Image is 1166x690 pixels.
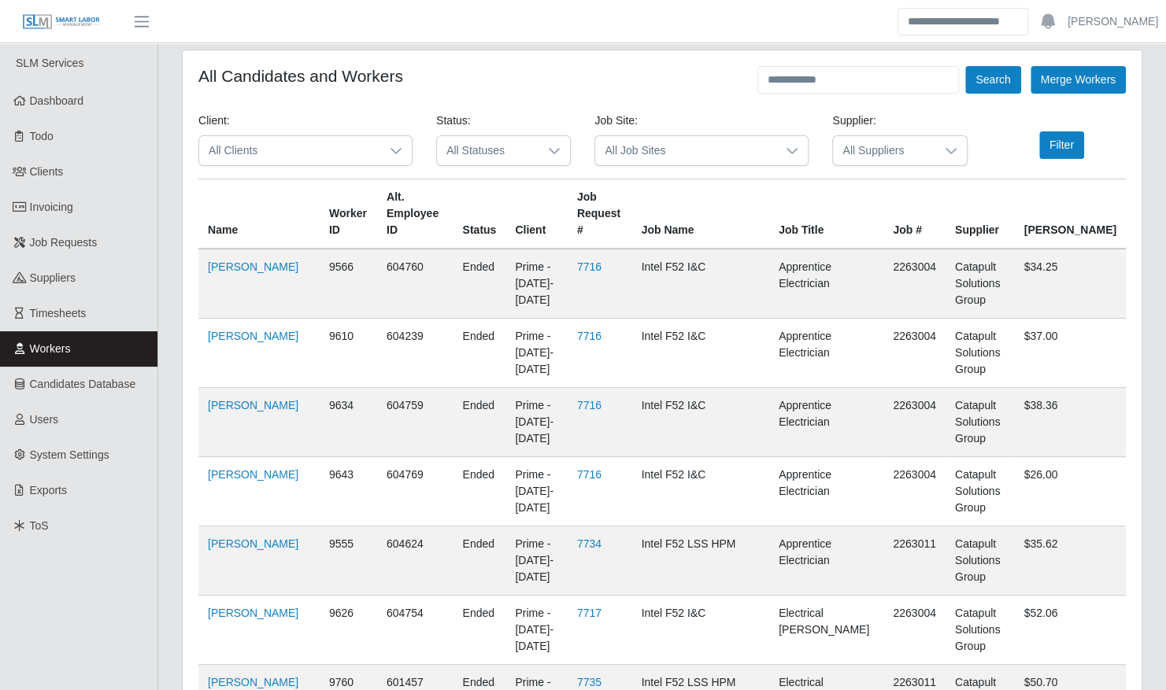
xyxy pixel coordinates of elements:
td: 604759 [377,388,453,457]
a: [PERSON_NAME] [208,676,298,688]
td: 2263004 [883,319,946,388]
span: SLM Services [16,57,83,69]
label: Client: [198,113,230,129]
td: Apprentice Electrician [769,526,883,596]
th: [PERSON_NAME] [1014,179,1126,249]
th: Alt. Employee ID [377,179,453,249]
td: Prime - [DATE]-[DATE] [505,388,567,457]
span: Workers [30,342,71,355]
th: Job Name [631,179,768,249]
td: 9555 [320,526,377,596]
a: 7734 [577,537,602,550]
td: Intel F52 I&C [631,388,768,457]
button: Filter [1039,131,1084,159]
span: All Statuses [437,136,539,165]
img: SLM Logo [22,13,101,31]
a: 7735 [577,676,602,688]
span: Exports [30,484,67,496]
td: ended [453,457,505,526]
td: $35.62 [1014,526,1126,596]
td: 2263004 [883,596,946,665]
td: Intel F52 I&C [631,249,768,319]
th: Worker ID [320,179,377,249]
td: 2263004 [883,249,946,319]
td: Catapult Solutions Group [946,388,1015,457]
td: ended [453,249,505,319]
td: 9610 [320,319,377,388]
span: Clients [30,165,64,178]
td: Intel F52 LSS HPM [631,526,768,596]
input: Search [898,8,1028,35]
th: Name [198,179,320,249]
td: Prime - [DATE]-[DATE] [505,526,567,596]
span: System Settings [30,448,109,461]
td: 604239 [377,319,453,388]
td: 2263004 [883,457,946,526]
td: ended [453,319,505,388]
td: Intel F52 I&C [631,319,768,388]
td: Apprentice Electrician [769,457,883,526]
td: Intel F52 I&C [631,596,768,665]
span: Todo [30,130,54,142]
td: Apprentice Electrician [769,249,883,319]
td: $52.06 [1014,596,1126,665]
th: Job # [883,179,946,249]
td: Apprentice Electrician [769,388,883,457]
span: Invoicing [30,201,73,213]
td: 9566 [320,249,377,319]
a: 7716 [577,260,602,273]
td: 2263004 [883,388,946,457]
a: [PERSON_NAME] [1068,13,1158,30]
span: ToS [30,519,49,532]
a: [PERSON_NAME] [208,330,298,342]
td: Prime - [DATE]-[DATE] [505,457,567,526]
span: All Job Sites [595,136,776,165]
td: Electrical [PERSON_NAME] [769,596,883,665]
a: [PERSON_NAME] [208,607,298,619]
span: All Clients [199,136,380,165]
td: Catapult Solutions Group [946,457,1015,526]
label: Status: [436,113,471,129]
td: Intel F52 I&C [631,457,768,526]
button: Merge Workers [1031,66,1126,94]
a: [PERSON_NAME] [208,399,298,411]
a: [PERSON_NAME] [208,537,298,550]
td: $38.36 [1014,388,1126,457]
span: Suppliers [30,271,76,284]
span: All Suppliers [833,136,935,165]
td: Prime - [DATE]-[DATE] [505,319,567,388]
span: Timesheets [30,307,87,319]
a: [PERSON_NAME] [208,260,298,273]
td: ended [453,596,505,665]
td: 9634 [320,388,377,457]
span: Users [30,413,59,426]
h4: All Candidates and Workers [198,66,403,86]
th: Supplier [946,179,1015,249]
span: Candidates Database [30,378,136,390]
a: 7716 [577,399,602,411]
a: 7716 [577,330,602,342]
th: Job Title [769,179,883,249]
td: $37.00 [1014,319,1126,388]
a: 7716 [577,468,602,481]
td: 604769 [377,457,453,526]
td: Catapult Solutions Group [946,596,1015,665]
a: [PERSON_NAME] [208,468,298,481]
td: 604624 [377,526,453,596]
th: Status [453,179,505,249]
td: Catapult Solutions Group [946,319,1015,388]
td: Catapult Solutions Group [946,526,1015,596]
td: 604754 [377,596,453,665]
button: Search [965,66,1020,94]
span: Job Requests [30,236,98,249]
td: 9643 [320,457,377,526]
td: $26.00 [1014,457,1126,526]
td: ended [453,526,505,596]
td: Prime - [DATE]-[DATE] [505,249,567,319]
td: ended [453,388,505,457]
td: $34.25 [1014,249,1126,319]
a: 7717 [577,607,602,619]
td: 2263011 [883,526,946,596]
td: Catapult Solutions Group [946,249,1015,319]
td: 604760 [377,249,453,319]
